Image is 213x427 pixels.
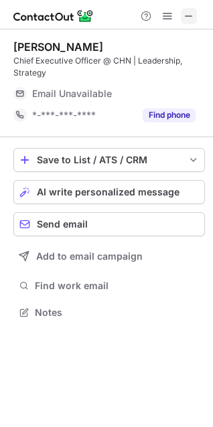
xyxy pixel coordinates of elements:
button: Send email [13,212,205,236]
div: Chief Executive Officer @ CHN | Leadership, Strategy [13,55,205,79]
span: Notes [35,307,200,319]
img: ContactOut v5.3.10 [13,8,94,24]
button: Add to email campaign [13,244,205,268]
button: Notes [13,303,205,322]
button: Reveal Button [143,108,196,122]
span: Send email [37,219,88,230]
div: [PERSON_NAME] [13,40,103,54]
button: save-profile-one-click [13,148,205,172]
span: Email Unavailable [32,88,112,100]
span: Find work email [35,280,200,292]
button: AI write personalized message [13,180,205,204]
div: Save to List / ATS / CRM [37,155,182,165]
button: Find work email [13,276,205,295]
span: Add to email campaign [36,251,143,262]
span: AI write personalized message [37,187,180,197]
